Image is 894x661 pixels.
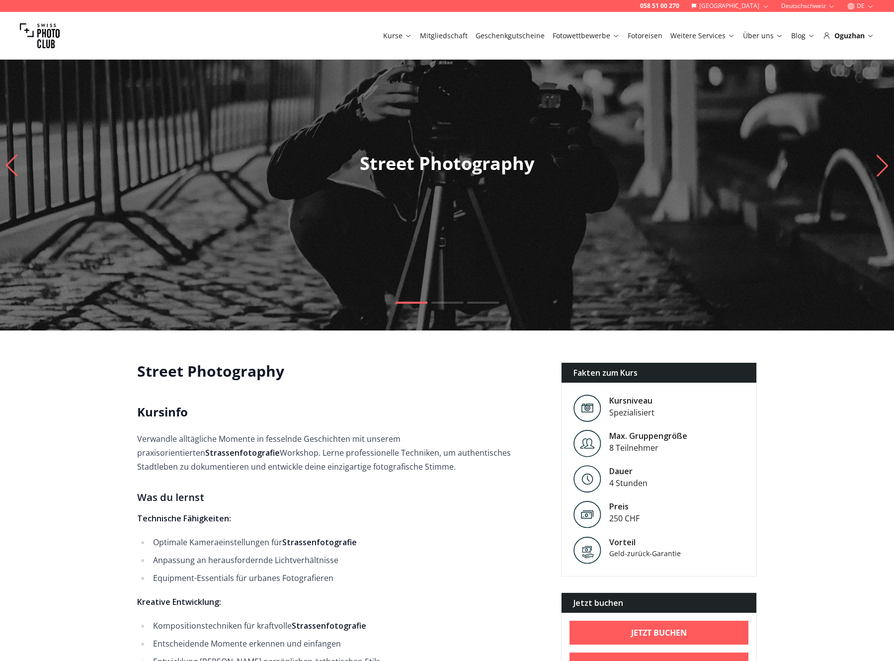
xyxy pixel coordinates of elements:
h3: Was du lernst [137,490,545,505]
button: Kurse [379,29,416,43]
a: 058 51 00 270 [640,2,679,10]
div: Jetzt buchen [562,593,757,613]
li: Equipment-Essentials für urbanes Fotografieren [150,571,545,585]
strong: Strassenfotografie [205,447,280,458]
button: Mitgliedschaft [416,29,472,43]
a: Fotoreisen [628,31,662,41]
strong: Strassenfotografie [292,620,366,631]
div: 4 Stunden [609,477,648,489]
p: Verwandle alltägliche Momente in fesselnde Geschichten mit unserem praxisorientierten Workshop. L... [137,432,545,474]
button: Über uns [739,29,787,43]
a: Kurse [383,31,412,41]
div: Preis [609,500,640,512]
strong: Kreative Entwicklung: [137,596,221,607]
div: Max. Gruppengröße [609,430,687,442]
img: Level [573,465,601,493]
a: Geschenkgutscheine [476,31,545,41]
img: Level [573,395,601,422]
li: Kompositionstechniken für kraftvolle [150,619,545,633]
strong: Technische Fähigkeiten: [137,513,231,524]
li: Optimale Kameraeinstellungen für [150,535,545,549]
a: Weitere Services [670,31,735,41]
a: Blog [791,31,815,41]
strong: Strassenfotografie [282,537,357,548]
button: Fotoreisen [624,29,666,43]
div: Dauer [609,465,648,477]
li: Entscheidende Momente erkennen und einfangen [150,637,545,651]
b: Jetzt buchen [631,627,687,639]
a: Über uns [743,31,783,41]
a: Jetzt buchen [569,621,749,645]
li: Anpassung an herausfordernde Lichtverhältnisse [150,553,545,567]
div: 8 Teilnehmer [609,442,687,454]
div: Spezialisiert [609,407,654,418]
a: Mitgliedschaft [420,31,468,41]
div: 250 CHF [609,512,640,524]
div: Vorteil [609,536,694,548]
h2: Kursinfo [137,404,545,420]
div: Oguzhan [823,31,874,41]
img: Vorteil [573,536,601,564]
button: Geschenkgutscheine [472,29,549,43]
div: Geld-zurück-Garantie [609,548,694,559]
button: Fotowettbewerbe [549,29,624,43]
div: Fakten zum Kurs [562,363,757,383]
a: Fotowettbewerbe [553,31,620,41]
h1: Street Photography [137,362,545,380]
div: Kursniveau [609,395,654,407]
img: Level [573,430,601,457]
button: Weitere Services [666,29,739,43]
img: Preis [573,500,601,528]
button: Blog [787,29,819,43]
img: Swiss photo club [20,16,60,56]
